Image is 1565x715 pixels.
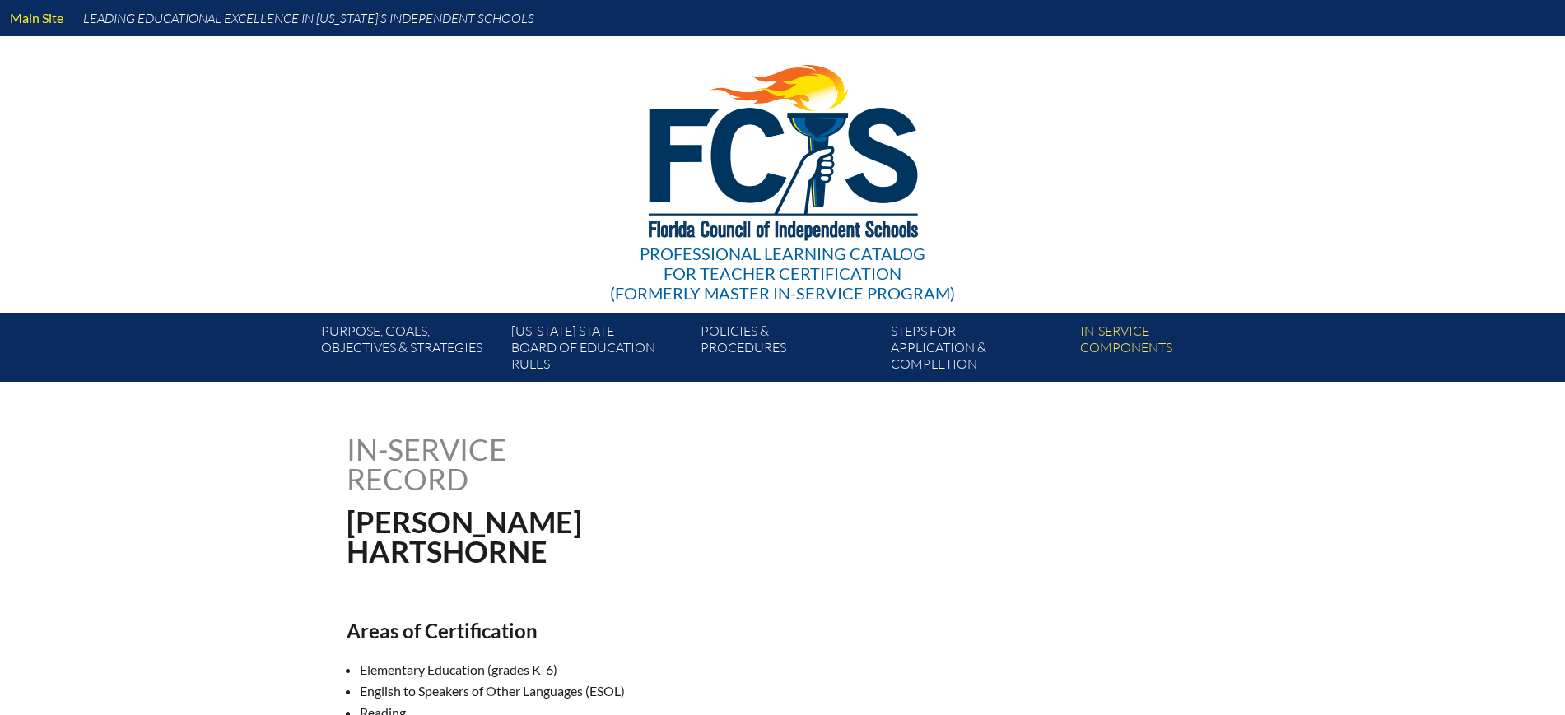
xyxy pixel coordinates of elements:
a: [US_STATE] StateBoard of Education rules [505,319,694,382]
span: for Teacher Certification [664,263,901,283]
a: In-servicecomponents [1074,319,1263,382]
a: Steps forapplication & completion [884,319,1074,382]
h1: [PERSON_NAME] Hartshorne [347,507,887,566]
a: Policies &Procedures [694,319,883,382]
a: Main Site [3,7,70,29]
a: Professional Learning Catalog for Teacher Certification(formerly Master In-service Program) [603,33,962,306]
li: English to Speakers of Other Languages (ESOL) [360,680,939,702]
div: Professional Learning Catalog (formerly Master In-service Program) [610,244,955,303]
img: FCISlogo221.eps [612,36,953,261]
li: Elementary Education (grades K-6) [360,659,939,680]
a: Purpose, goals,objectives & strategies [314,319,504,382]
h1: In-service record [347,434,678,494]
h2: Areas of Certification [347,619,926,643]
